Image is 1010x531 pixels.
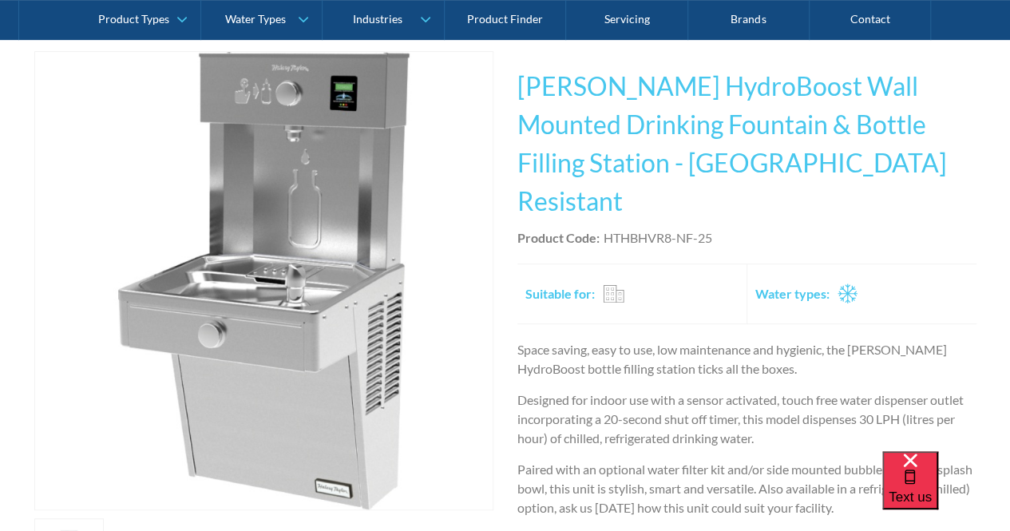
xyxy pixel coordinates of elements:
[604,228,712,248] div: HTHBHVR8-NF-25
[517,390,976,448] p: Designed for indoor use with a sensor activated, touch free water dispenser outlet incorporating ...
[225,13,286,26] div: Water Types
[517,340,976,378] p: Space saving, easy to use, low maintenance and hygienic, the [PERSON_NAME] HydroBoost bottle fill...
[882,451,1010,531] iframe: podium webchat widget bubble
[525,284,595,303] h2: Suitable for:
[517,67,976,220] h1: [PERSON_NAME] HydroBoost Wall Mounted Drinking Fountain & Bottle Filling Station - [GEOGRAPHIC_DA...
[35,52,493,509] img: HydroBoost Wall Mounted Drinking Fountain & Bottle Filling Station Vandal Resistant
[98,13,169,26] div: Product Types
[353,13,402,26] div: Industries
[755,284,830,303] h2: Water types:
[34,51,493,510] a: open lightbox
[517,460,976,517] p: Paired with an optional water filter kit and/or side mounted bubbler tap with splash bowl, this u...
[517,230,600,245] strong: Product Code:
